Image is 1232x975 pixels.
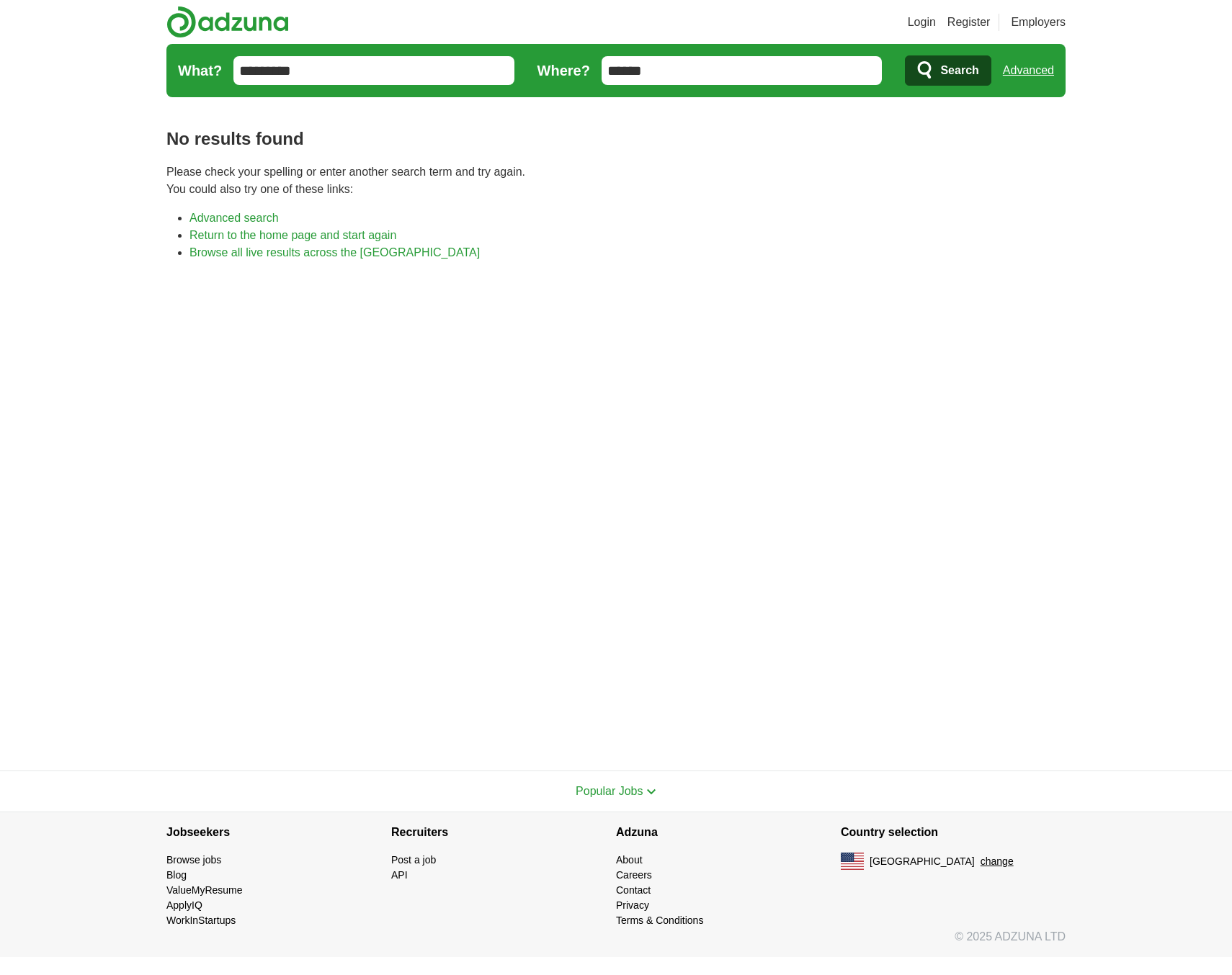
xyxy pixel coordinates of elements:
img: toggle icon [646,788,656,795]
a: Blog [166,869,187,881]
p: Please check your spelling or enter another search term and try again. You could also try one of ... [166,163,1066,198]
label: What? [178,60,222,81]
span: Popular Jobs [576,785,643,797]
h1: No results found [166,126,1066,152]
label: Where? [537,60,590,81]
a: Post a job [391,854,436,866]
a: Careers [616,869,652,881]
a: WorkInStartups [166,915,236,926]
a: API [391,869,408,881]
a: Browse jobs [166,854,221,866]
img: US flag [841,853,864,870]
a: Browse all live results across the [GEOGRAPHIC_DATA] [189,246,480,259]
img: Adzuna logo [166,6,289,38]
a: Terms & Conditions [616,915,703,926]
h4: Country selection [841,812,1066,853]
a: ApplyIQ [166,899,202,911]
a: Advanced search [189,212,279,224]
span: [GEOGRAPHIC_DATA] [870,854,975,869]
a: Privacy [616,899,649,911]
a: About [616,854,643,866]
button: change [981,854,1014,869]
a: Register [947,14,991,31]
a: Login [908,14,936,31]
iframe: Ads by Google [166,273,1066,747]
a: Contact [616,884,651,896]
div: © 2025 ADZUNA LTD [155,928,1077,957]
a: Advanced [1003,56,1054,85]
span: Search [940,56,978,85]
button: Search [905,55,991,86]
a: Employers [1011,14,1066,31]
a: ValueMyResume [166,884,243,896]
a: Return to the home page and start again [189,229,396,241]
